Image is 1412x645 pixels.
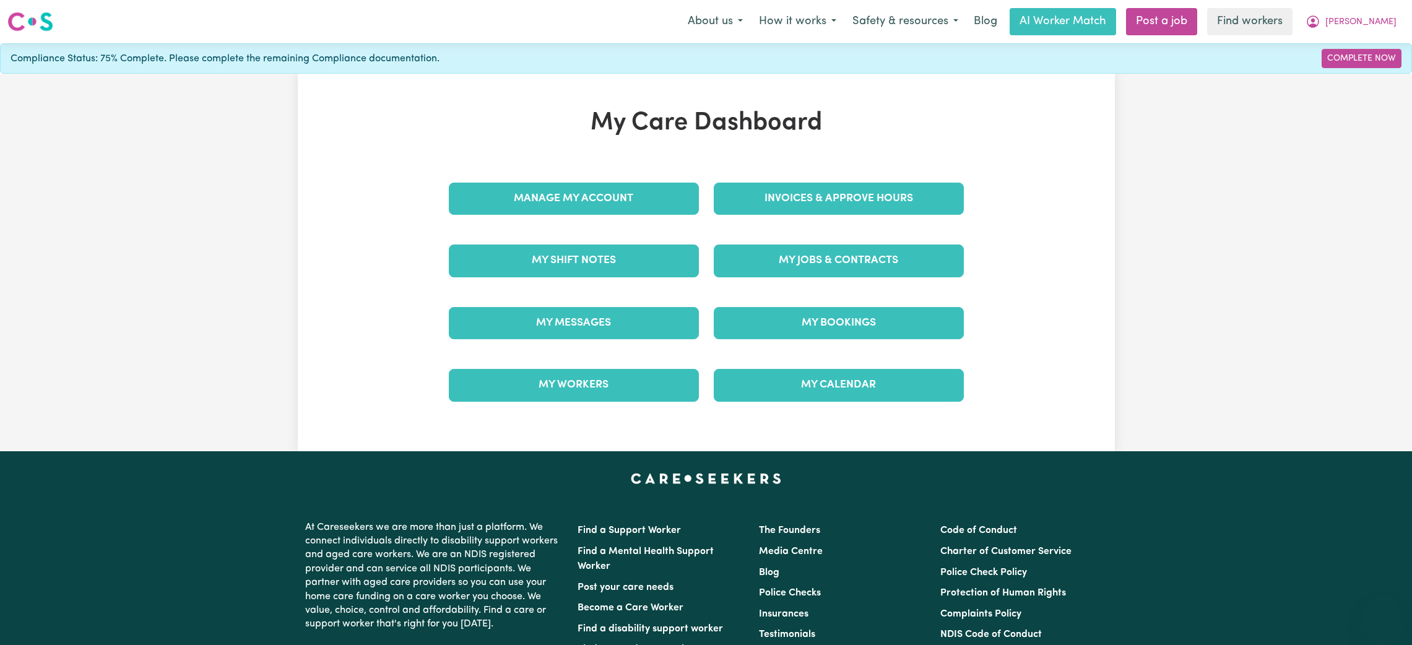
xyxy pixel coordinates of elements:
[1362,595,1402,635] iframe: Button to launch messaging window, conversation in progress
[11,51,440,66] span: Compliance Status: 75% Complete. Please complete the remaining Compliance documentation.
[449,245,699,277] a: My Shift Notes
[449,369,699,401] a: My Workers
[759,588,821,598] a: Police Checks
[578,624,723,634] a: Find a disability support worker
[578,603,683,613] a: Become a Care Worker
[1126,8,1197,35] a: Post a job
[759,609,808,619] a: Insurances
[759,526,820,535] a: The Founders
[759,630,815,639] a: Testimonials
[1297,9,1405,35] button: My Account
[680,9,751,35] button: About us
[759,547,823,556] a: Media Centre
[449,307,699,339] a: My Messages
[1010,8,1116,35] a: AI Worker Match
[1325,15,1397,29] span: [PERSON_NAME]
[631,474,781,483] a: Careseekers home page
[714,369,964,401] a: My Calendar
[714,245,964,277] a: My Jobs & Contracts
[940,547,1072,556] a: Charter of Customer Service
[844,9,966,35] button: Safety & resources
[441,108,971,138] h1: My Care Dashboard
[578,582,674,592] a: Post your care needs
[940,526,1017,535] a: Code of Conduct
[1207,8,1293,35] a: Find workers
[940,568,1027,578] a: Police Check Policy
[305,516,563,636] p: At Careseekers we are more than just a platform. We connect individuals directly to disability su...
[714,183,964,215] a: Invoices & Approve Hours
[578,547,714,571] a: Find a Mental Health Support Worker
[714,307,964,339] a: My Bookings
[7,11,53,33] img: Careseekers logo
[1322,49,1401,68] a: Complete Now
[7,7,53,36] a: Careseekers logo
[578,526,681,535] a: Find a Support Worker
[759,568,779,578] a: Blog
[940,609,1021,619] a: Complaints Policy
[449,183,699,215] a: Manage My Account
[751,9,844,35] button: How it works
[966,8,1005,35] a: Blog
[940,630,1042,639] a: NDIS Code of Conduct
[940,588,1066,598] a: Protection of Human Rights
